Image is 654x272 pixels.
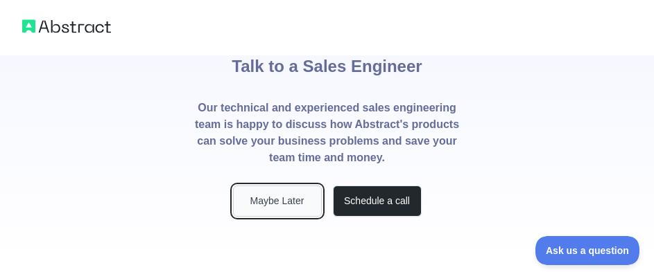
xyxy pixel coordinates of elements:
[194,100,461,166] p: Our technical and experienced sales engineering team is happy to discuss how Abstract's products ...
[233,185,322,217] button: Maybe Later
[333,185,422,217] button: Schedule a call
[232,28,422,100] h1: Talk to a Sales Engineer
[535,236,640,265] iframe: Toggle Customer Support
[22,17,111,36] img: Abstract logo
